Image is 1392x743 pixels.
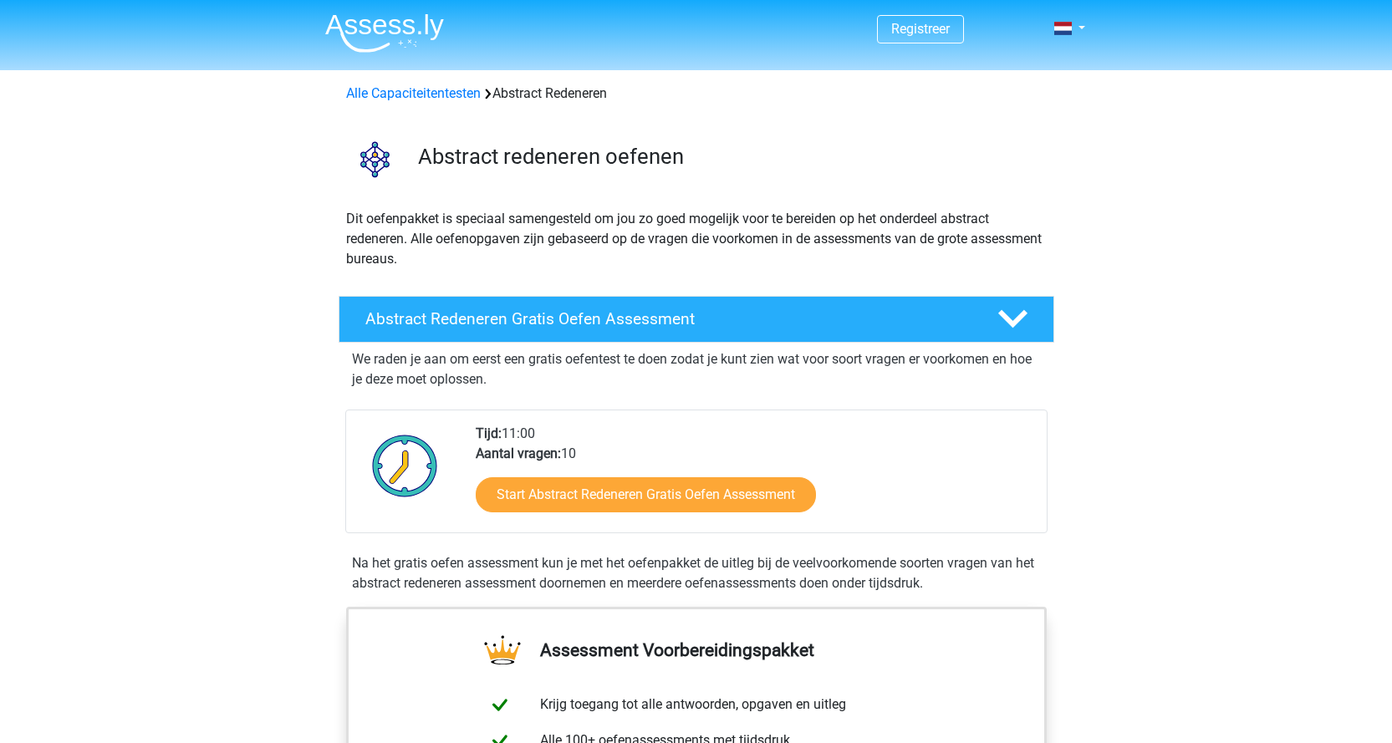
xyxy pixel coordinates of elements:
b: Aantal vragen: [476,445,561,461]
b: Tijd: [476,425,502,441]
a: Alle Capaciteitentesten [346,85,481,101]
a: Start Abstract Redeneren Gratis Oefen Assessment [476,477,816,512]
h4: Abstract Redeneren Gratis Oefen Assessment [365,309,971,328]
a: Abstract Redeneren Gratis Oefen Assessment [332,296,1061,343]
img: abstract redeneren [339,124,410,195]
h3: Abstract redeneren oefenen [418,144,1041,170]
p: We raden je aan om eerst een gratis oefentest te doen zodat je kunt zien wat voor soort vragen er... [352,349,1041,389]
a: Registreer [891,21,950,37]
p: Dit oefenpakket is speciaal samengesteld om jou zo goed mogelijk voor te bereiden op het onderdee... [346,209,1047,269]
img: Klok [363,424,447,507]
div: Abstract Redeneren [339,84,1053,104]
img: Assessly [325,13,444,53]
div: 11:00 10 [463,424,1046,532]
div: Na het gratis oefen assessment kun je met het oefenpakket de uitleg bij de veelvoorkomende soorte... [345,553,1048,593]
